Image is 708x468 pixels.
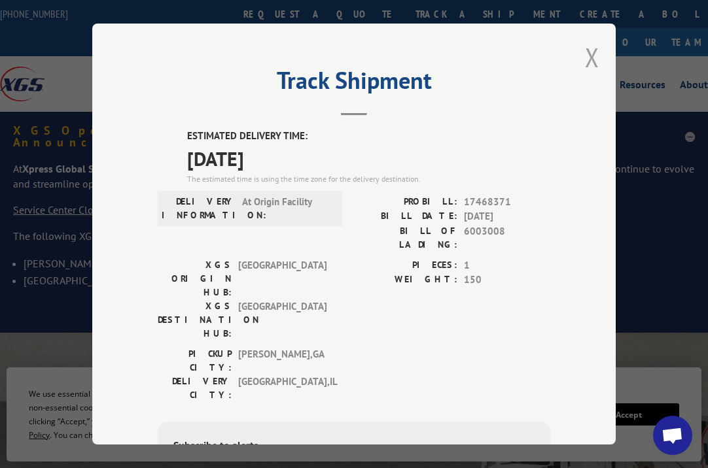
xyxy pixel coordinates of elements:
[354,224,457,251] label: BILL OF LADING:
[238,299,327,340] span: [GEOGRAPHIC_DATA]
[464,258,550,273] span: 1
[187,173,550,184] div: The estimated time is using the time zone for the delivery destination.
[158,346,232,374] label: PICKUP CITY:
[464,194,550,209] span: 17468371
[464,209,550,224] span: [DATE]
[187,143,550,173] span: [DATE]
[158,71,550,96] h2: Track Shipment
[464,273,550,288] span: 150
[585,40,599,75] button: Close modal
[464,224,550,251] span: 6003008
[187,129,550,144] label: ESTIMATED DELIVERY TIME:
[354,258,457,273] label: PIECES:
[158,374,232,401] label: DELIVERY CITY:
[162,194,236,222] label: DELIVERY INFORMATION:
[173,437,535,456] div: Subscribe to alerts
[158,299,232,340] label: XGS DESTINATION HUB:
[354,209,457,224] label: BILL DATE:
[238,346,327,374] span: [PERSON_NAME] , GA
[354,194,457,209] label: PROBILL:
[238,374,327,401] span: [GEOGRAPHIC_DATA] , IL
[158,258,232,299] label: XGS ORIGIN HUB:
[653,416,692,455] a: Open chat
[238,258,327,299] span: [GEOGRAPHIC_DATA]
[354,273,457,288] label: WEIGHT:
[242,194,330,222] span: At Origin Facility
